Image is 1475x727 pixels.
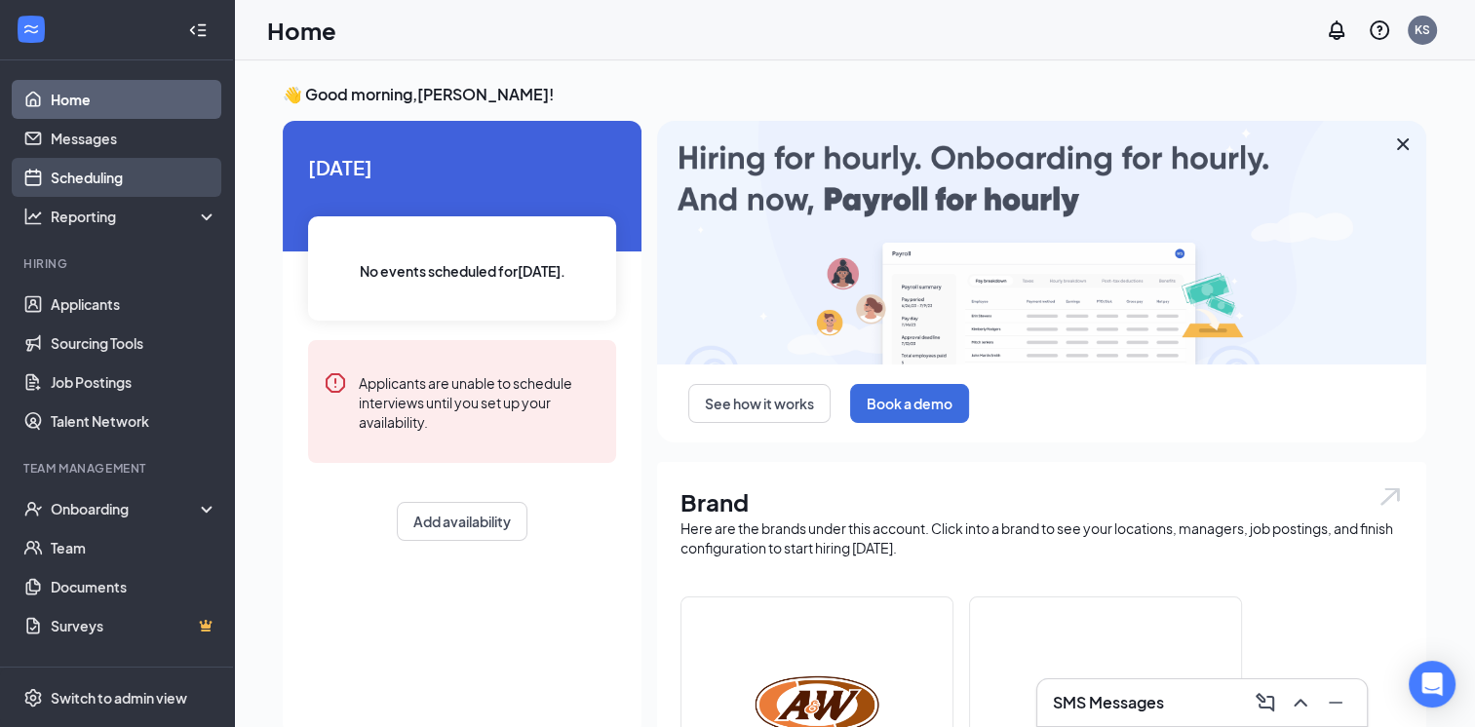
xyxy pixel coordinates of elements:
[23,460,213,477] div: Team Management
[21,19,41,39] svg: WorkstreamLogo
[1409,661,1456,708] div: Open Intercom Messenger
[23,688,43,708] svg: Settings
[51,119,217,158] a: Messages
[23,255,213,272] div: Hiring
[324,371,347,395] svg: Error
[267,14,336,47] h1: Home
[360,260,565,282] span: No events scheduled for [DATE] .
[688,384,831,423] button: See how it works
[51,567,217,606] a: Documents
[283,84,1426,105] h3: 👋 Good morning, [PERSON_NAME] !
[51,402,217,440] a: Talent Network
[1324,691,1347,714] svg: Minimize
[23,665,213,681] div: Payroll
[51,363,217,402] a: Job Postings
[1285,687,1316,718] button: ChevronUp
[1250,687,1281,718] button: ComposeMessage
[51,207,218,226] div: Reporting
[1254,691,1277,714] svg: ComposeMessage
[188,20,208,40] svg: Collapse
[51,324,217,363] a: Sourcing Tools
[680,518,1403,557] div: Here are the brands under this account. Click into a brand to see your locations, managers, job p...
[51,499,201,518] div: Onboarding
[51,606,217,645] a: SurveysCrown
[23,499,43,518] svg: UserCheck
[1415,21,1430,38] div: KS
[657,121,1426,364] img: payroll-large.gif
[680,485,1403,518] h1: Brand
[23,207,43,226] svg: Analysis
[850,384,969,423] button: Book a demo
[397,502,527,541] button: Add availability
[1391,133,1415,156] svg: Cross
[51,285,217,324] a: Applicants
[51,528,217,567] a: Team
[51,158,217,197] a: Scheduling
[1378,485,1403,508] img: open.6027fd2a22e1237b5b06.svg
[51,80,217,119] a: Home
[359,371,601,432] div: Applicants are unable to schedule interviews until you set up your availability.
[1289,691,1312,714] svg: ChevronUp
[1368,19,1391,42] svg: QuestionInfo
[51,688,187,708] div: Switch to admin view
[1320,687,1351,718] button: Minimize
[308,152,616,182] span: [DATE]
[1325,19,1348,42] svg: Notifications
[1053,692,1164,713] h3: SMS Messages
